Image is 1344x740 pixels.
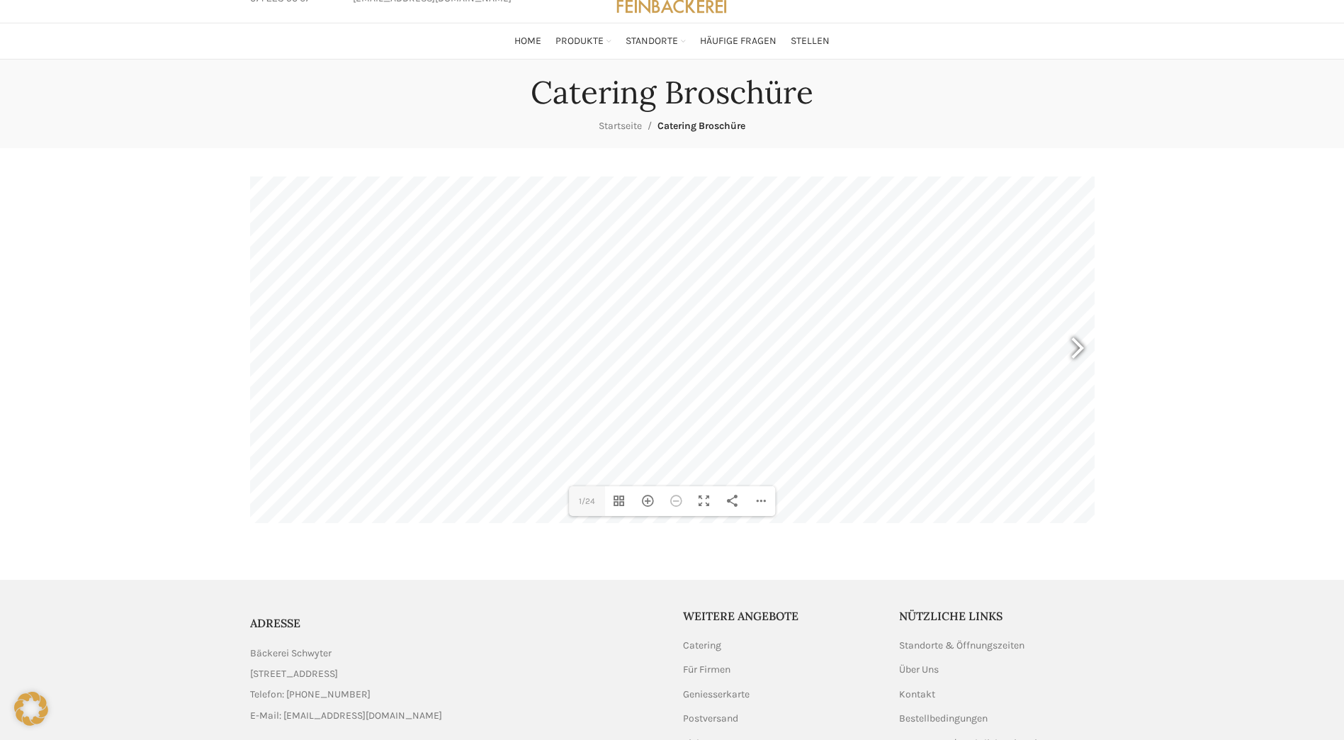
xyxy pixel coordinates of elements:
[657,120,745,132] span: Catering Broschüre
[899,688,937,702] a: Kontakt
[250,708,442,724] span: E-Mail: [EMAIL_ADDRESS][DOMAIN_NAME]
[555,27,611,55] a: Produkte
[633,486,662,516] div: Hereinzoomen
[569,486,606,516] label: 1/24
[250,687,662,702] a: List item link
[683,663,732,677] a: Für Firmen
[791,27,830,55] a: Stellen
[683,608,879,624] h5: Weitere Angebote
[599,120,642,132] a: Startseite
[605,486,633,516] div: Vorschaubilder umschalten
[899,639,1026,653] a: Standorte & Öffnungszeiten
[514,27,541,55] a: Home
[718,486,747,516] div: Teilen
[250,666,338,682] span: [STREET_ADDRESS]
[899,608,1095,624] h5: Nützliche Links
[626,27,686,55] a: Standorte
[250,646,332,661] span: Bäckerei Schwyter
[700,27,777,55] a: Häufige Fragen
[1059,315,1095,386] div: Nächste Seite
[683,688,751,702] a: Geniesserkarte
[514,35,541,48] span: Home
[899,712,989,726] a: Bestellbedingungen
[700,35,777,48] span: Häufige Fragen
[662,486,690,516] div: Herauszoomen
[626,35,678,48] span: Standorte
[250,616,300,630] span: ADRESSE
[683,712,740,726] a: Postversand
[690,486,718,516] div: Vollbild umschalten
[531,74,813,111] h1: Catering Broschüre
[683,639,723,653] a: Catering
[555,35,604,48] span: Produkte
[243,27,1102,55] div: Main navigation
[791,35,830,48] span: Stellen
[899,663,940,677] a: Über Uns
